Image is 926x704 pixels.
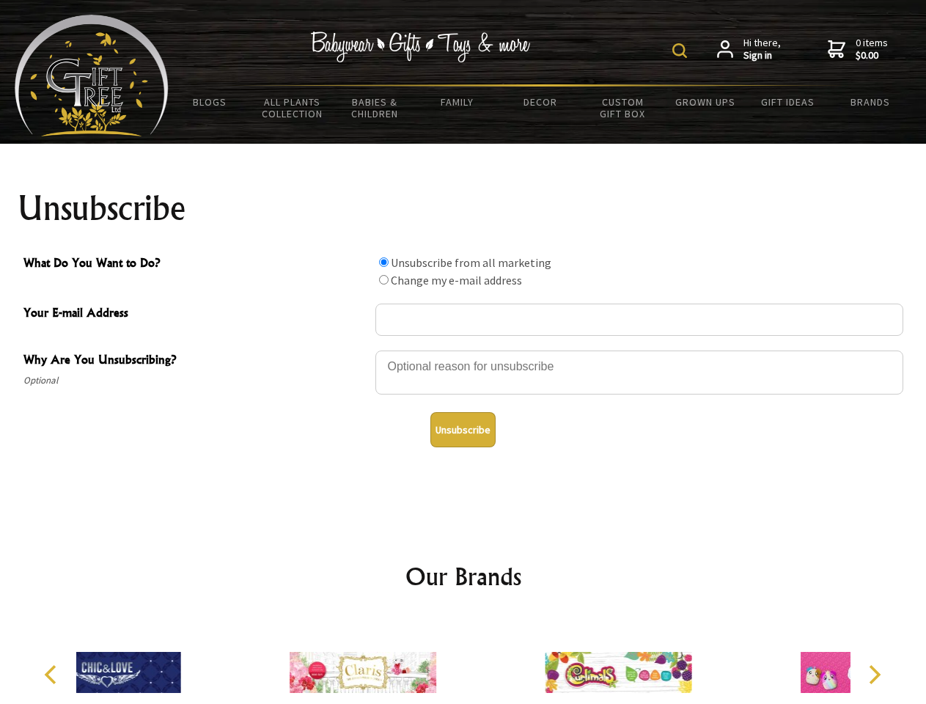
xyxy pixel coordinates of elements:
strong: Sign in [743,49,781,62]
span: Your E-mail Address [23,304,368,325]
button: Next [858,659,890,691]
a: Grown Ups [664,87,746,117]
label: Change my e-mail address [391,273,522,287]
input: What Do You Want to Do? [379,257,389,267]
label: Unsubscribe from all marketing [391,255,551,270]
a: Family [416,87,499,117]
img: Babywear - Gifts - Toys & more [311,32,531,62]
h1: Unsubscribe [18,191,909,226]
input: Your E-mail Address [375,304,903,336]
span: Why Are You Unsubscribing? [23,351,368,372]
textarea: Why Are You Unsubscribing? [375,351,903,395]
span: Hi there, [743,37,781,62]
img: Babyware - Gifts - Toys and more... [15,15,169,136]
a: 0 items$0.00 [828,37,888,62]
strong: $0.00 [856,49,888,62]
img: product search [672,43,687,58]
a: Brands [829,87,912,117]
a: All Plants Collection [251,87,334,129]
a: Gift Ideas [746,87,829,117]
a: Decor [499,87,581,117]
span: What Do You Want to Do? [23,254,368,275]
span: 0 items [856,36,888,62]
a: Custom Gift Box [581,87,664,129]
span: Optional [23,372,368,389]
button: Unsubscribe [430,412,496,447]
a: Babies & Children [334,87,416,129]
button: Previous [37,659,69,691]
h2: Our Brands [29,559,897,594]
input: What Do You Want to Do? [379,275,389,285]
a: BLOGS [169,87,251,117]
a: Hi there,Sign in [717,37,781,62]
